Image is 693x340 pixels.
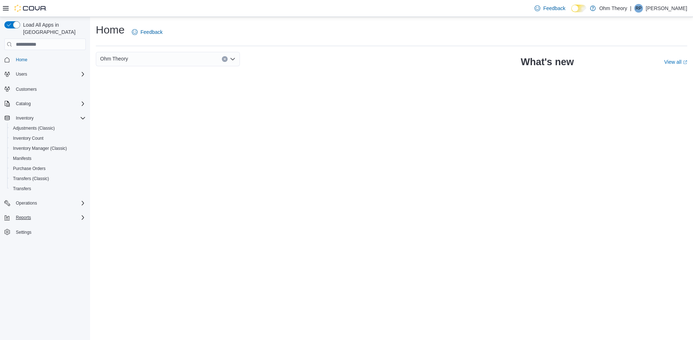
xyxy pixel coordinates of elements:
span: Feedback [543,5,565,12]
a: Transfers [10,184,34,193]
button: Settings [1,227,89,237]
span: Settings [16,229,31,235]
a: Feedback [129,25,165,39]
button: Transfers (Classic) [7,174,89,184]
span: Dark Mode [571,12,572,13]
span: RP [636,4,642,13]
span: Inventory Count [10,134,86,143]
a: Customers [13,85,40,94]
span: Reports [13,213,86,222]
span: Inventory [16,115,33,121]
button: Purchase Orders [7,164,89,174]
span: Inventory Manager (Classic) [13,146,67,151]
span: Inventory Manager (Classic) [10,144,86,153]
p: Ohm Theory [599,4,627,13]
button: Reports [1,212,89,223]
button: Inventory Manager (Classic) [7,143,89,153]
span: Users [13,70,86,79]
span: Load All Apps in [GEOGRAPHIC_DATA] [20,21,86,36]
a: Feedback [532,1,568,15]
a: Purchase Orders [10,164,49,173]
span: Home [16,57,27,63]
span: Reports [16,215,31,220]
button: Inventory [13,114,36,122]
span: Catalog [13,99,86,108]
a: Settings [13,228,34,237]
span: Transfers (Classic) [13,176,49,182]
p: | [630,4,631,13]
a: Manifests [10,154,34,163]
p: [PERSON_NAME] [646,4,687,13]
span: Feedback [140,28,162,36]
span: Manifests [13,156,31,161]
span: Ohm Theory [100,54,128,63]
span: Operations [16,200,37,206]
img: Cova [14,5,47,12]
h1: Home [96,23,125,37]
button: Open list of options [230,56,236,62]
button: Manifests [7,153,89,164]
button: Adjustments (Classic) [7,123,89,133]
button: Home [1,54,89,65]
svg: External link [683,60,687,64]
button: Reports [13,213,34,222]
span: Operations [13,199,86,207]
span: Inventory [13,114,86,122]
button: Catalog [1,99,89,109]
nav: Complex example [4,52,86,256]
button: Operations [13,199,40,207]
span: Catalog [16,101,31,107]
span: Purchase Orders [13,166,46,171]
h2: What's new [521,56,574,68]
span: Adjustments (Classic) [10,124,86,133]
span: Transfers [13,186,31,192]
button: Catalog [13,99,33,108]
a: Adjustments (Classic) [10,124,58,133]
button: Inventory [1,113,89,123]
span: Inventory Count [13,135,44,141]
span: Transfers (Classic) [10,174,86,183]
span: Settings [13,228,86,237]
button: Transfers [7,184,89,194]
input: Dark Mode [571,5,586,12]
button: Customers [1,84,89,94]
a: View allExternal link [664,59,687,65]
span: Manifests [10,154,86,163]
button: Operations [1,198,89,208]
div: Romeo Patel [634,4,643,13]
span: Adjustments (Classic) [13,125,55,131]
span: Customers [16,86,37,92]
span: Transfers [10,184,86,193]
a: Home [13,55,30,64]
button: Users [13,70,30,79]
span: Users [16,71,27,77]
button: Users [1,69,89,79]
a: Transfers (Classic) [10,174,52,183]
span: Customers [13,84,86,93]
span: Home [13,55,86,64]
button: Clear input [222,56,228,62]
span: Purchase Orders [10,164,86,173]
a: Inventory Manager (Classic) [10,144,70,153]
a: Inventory Count [10,134,46,143]
button: Inventory Count [7,133,89,143]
